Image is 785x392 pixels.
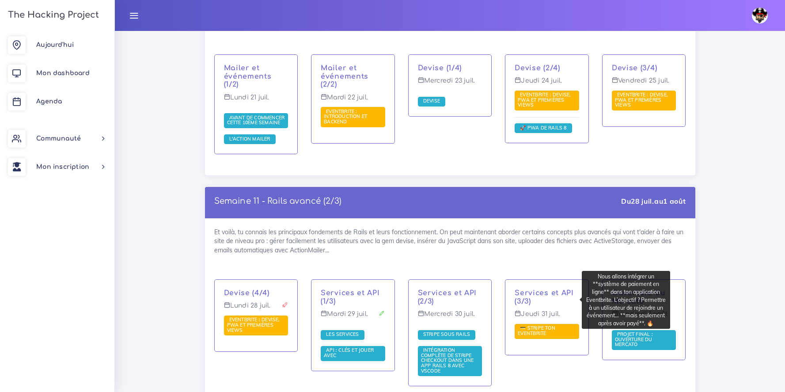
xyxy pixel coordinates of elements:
span: Eventbrite : Devise, PWA et premières views [518,91,571,108]
a: Devise (1/4) [418,64,462,72]
a: Mailer et événements (2/2) [321,64,368,89]
h3: The Hacking Project [5,10,99,20]
a: Les services [324,331,361,338]
span: Communauté [36,135,81,142]
strong: 28 juil. [631,197,654,206]
a: Projet final : ouverture du mercato [615,331,653,348]
p: Mardi 22 juil. [321,94,385,108]
a: Semaine 11 - Rails avancé (2/3) [214,197,342,206]
span: Mon dashboard [36,70,90,76]
span: Avant de commencer cette 10ème semaine [227,114,285,126]
a: Eventbrite : introduction et backend [324,109,367,125]
div: Nous allons intégrer un **système de paiement en ligne** dans ton application Eventbrite. L’objec... [582,271,670,329]
a: Eventbrite : Devise, PWA et premières views [518,92,571,108]
a: Devise [421,98,442,104]
span: Eventbrite : Devise, PWA et premières views [615,91,668,108]
a: Stripe sous Rails [421,331,473,338]
span: API : clés et jouer avec [324,347,374,358]
strong: 1 août [663,197,686,206]
a: Devise (2/4) [515,64,560,72]
span: Eventbrite : Devise, PWA et premières views [227,316,280,333]
p: Lundi 21 juil. [224,94,288,108]
div: Du au [621,196,686,206]
a: L'Action Mailer [227,136,273,142]
p: Lundi 28 juil. [224,302,288,316]
p: Mercredi 23 juil. [418,77,482,91]
a: Devise (3/4) [612,64,657,72]
p: Jeudi 24 juil. [515,77,579,91]
p: Mercredi 30 juil. [418,310,482,324]
a: Eventbrite : Devise, PWA et premières views [615,92,668,108]
a: API : clés et jouer avec [324,347,374,359]
a: Services et API (1/3) [321,289,380,305]
p: Jeudi 31 juil. [515,310,579,324]
a: Services et API (2/3) [418,289,477,305]
a: Mailer et événements (1/2) [224,64,272,89]
span: Intégration complète de Stripe Checkout dans une app Rails 8 avec VSCode [421,347,474,373]
span: Mon inscription [36,164,89,170]
p: Mardi 29 juil. [321,310,385,324]
a: Intégration complète de Stripe Checkout dans une app Rails 8 avec VSCode [421,347,474,374]
a: Devise (4/4) [224,289,269,297]
span: Projet final : ouverture du mercato [615,331,653,347]
a: Services et API (3/3) [515,289,574,305]
a: 🚀 PWA de Rails 8 [518,125,569,131]
span: 💳 Stripe ton Eventbrite [518,325,555,336]
a: 💳 Stripe ton Eventbrite [518,325,555,337]
p: Vendredi 25 juil. [612,77,676,91]
a: Eventbrite : Devise, PWA et premières views [227,317,280,333]
span: Agenda [36,98,62,105]
img: avatar [752,8,768,23]
a: Avant de commencer cette 10ème semaine [227,115,285,126]
span: Eventbrite : introduction et backend [324,108,367,125]
span: Aujourd'hui [36,42,74,48]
